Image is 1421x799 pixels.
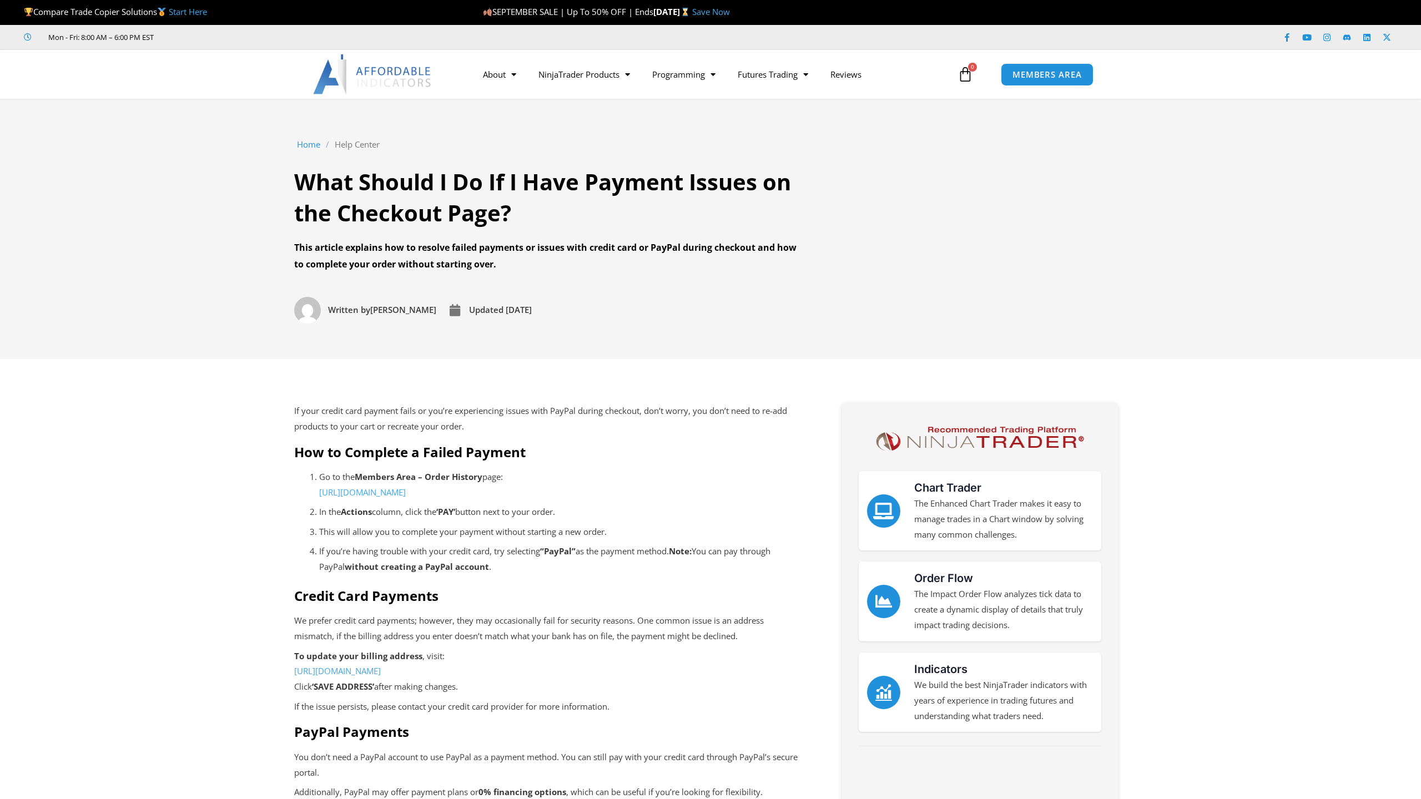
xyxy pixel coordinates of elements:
[867,585,900,618] a: Order Flow
[871,423,1089,454] img: NinjaTrader Logo | Affordable Indicators – NinjaTrader
[1012,70,1082,79] span: MEMBERS AREA
[472,62,955,87] nav: Menu
[319,544,803,575] p: If you’re having trouble with your credit card, try selecting as the payment method. You can pay ...
[326,137,329,153] span: /
[312,681,374,692] strong: ‘SAVE ADDRESS’
[914,481,981,494] a: Chart Trader
[325,302,436,318] span: [PERSON_NAME]
[653,6,692,17] strong: [DATE]
[319,524,803,540] p: This will allow you to complete your payment without starting a new order.
[914,572,973,585] a: Order Flow
[968,63,977,72] span: 0
[319,487,406,498] a: [URL][DOMAIN_NAME]
[527,62,641,87] a: NinjaTrader Products
[914,586,1093,633] p: The Impact Order Flow analyzes tick data to create a dynamic display of details that truly impact...
[941,58,990,90] a: 0
[294,665,381,676] a: [URL][DOMAIN_NAME]
[472,62,527,87] a: About
[692,6,730,17] a: Save Now
[158,8,166,16] img: 🥇
[294,586,439,605] strong: Credit Card Payments
[294,403,803,434] p: If your credit card payment fails or you’re experiencing issues with PayPal during checkout, don’...
[1001,63,1094,86] a: MEMBERS AREA
[294,650,422,661] strong: To update your billing address
[478,786,566,797] strong: 0% financing options
[867,676,900,709] a: Indicators
[294,613,803,644] p: We prefer credit card payments; however, they may occasionally fail for security reasons. One com...
[24,8,33,16] img: 🏆
[483,8,492,16] img: 🍂
[294,699,803,715] p: If the issue persists, please contact your credit card provider for more information.
[436,506,455,517] strong: ‘PAY’
[819,62,873,87] a: Reviews
[867,494,900,528] a: Chart Trader
[294,443,526,461] strong: How to Complete a Failed Payment
[328,304,370,315] span: Written by
[669,545,692,557] strong: Note:
[294,297,321,323] img: Picture of David Koehler
[24,6,207,17] span: Compare Trade Copier Solutions
[319,504,803,520] p: In the column, click the button next to your order.
[914,663,968,676] a: Indicators
[294,649,803,695] p: , visit: Click after making changes.
[46,31,154,44] span: Mon - Fri: 8:00 AM – 6:00 PM EST
[294,240,805,272] div: This article explains how to resolve failed payments or issues with credit card or PayPal during ...
[727,62,819,87] a: Futures Trading
[319,469,803,500] p: Go to the page:
[297,137,320,153] a: Home
[345,561,489,572] strong: without creating a PayPal account
[506,304,532,315] time: [DATE]
[641,62,727,87] a: Programming
[169,32,336,43] iframe: Customer reviews powered by Trustpilot
[483,6,653,17] span: SEPTEMBER SALE | Up To 50% OFF | Ends
[335,137,380,153] a: Help Center
[540,545,576,557] strong: “PayPal”
[914,677,1093,724] p: We build the best NinjaTrader indicators with years of experience in trading futures and understa...
[681,8,689,16] img: ⌛
[294,166,805,229] h1: What Should I Do If I Have Payment Issues on the Checkout Page?
[914,496,1093,543] p: The Enhanced Chart Trader makes it easy to manage trades in a Chart window by solving many common...
[469,304,503,315] span: Updated
[313,54,432,94] img: LogoAI | Affordable Indicators – NinjaTrader
[341,506,372,517] strong: Actions
[355,471,482,482] strong: Members Area – Order History
[169,6,207,17] a: Start Here
[294,722,409,741] strong: PayPal Payments
[294,750,803,781] p: You don’t need a PayPal account to use PayPal as a payment method. You can still pay with your cr...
